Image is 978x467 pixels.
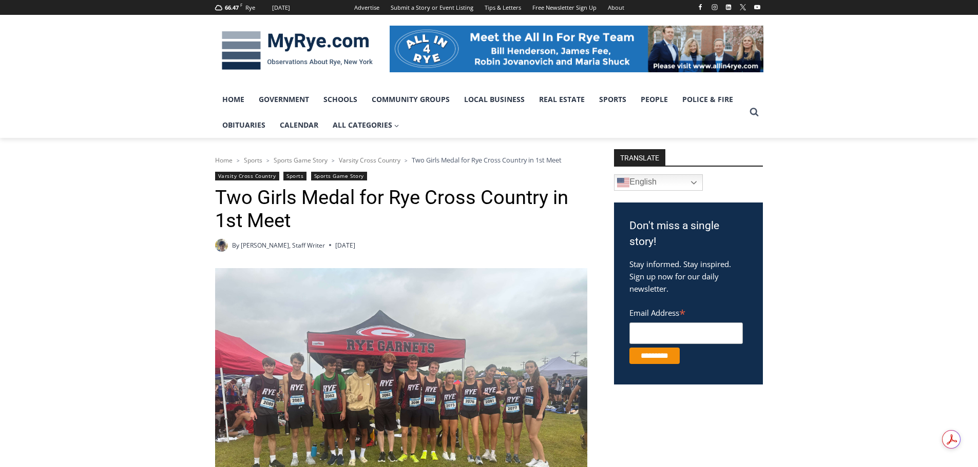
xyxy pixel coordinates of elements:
[266,157,270,164] span: >
[237,157,240,164] span: >
[412,155,562,165] span: Two Girls Medal for Rye Cross Country in 1st Meet
[215,239,228,252] img: (PHOTO: MyRye.com 2024 Head Intern, Editor and now Staff Writer Charlie Morris. Contributed.)Char...
[215,87,745,138] nav: Primary Navigation
[240,2,242,8] span: F
[457,87,532,112] a: Local Business
[737,1,749,13] a: X
[245,3,255,12] div: Rye
[215,87,252,112] a: Home
[335,240,355,250] time: [DATE]
[365,87,457,112] a: Community Groups
[316,87,365,112] a: Schools
[405,157,408,164] span: >
[532,87,592,112] a: Real Estate
[232,240,239,250] span: By
[751,1,763,13] a: YouTube
[252,87,316,112] a: Government
[390,26,763,72] img: All in for Rye
[694,1,706,13] a: Facebook
[215,155,587,165] nav: Breadcrumbs
[629,258,747,295] p: Stay informed. Stay inspired. Sign up now for our daily newsletter.
[675,87,740,112] a: Police & Fire
[273,112,325,138] a: Calendar
[634,87,675,112] a: People
[215,239,228,252] a: Author image
[339,156,400,165] a: Varsity Cross Country
[215,24,379,77] img: MyRye.com
[241,241,325,250] a: [PERSON_NAME], Staff Writer
[722,1,735,13] a: Linkedin
[592,87,634,112] a: Sports
[225,4,239,11] span: 66.47
[272,3,290,12] div: [DATE]
[629,302,743,321] label: Email Address
[333,119,399,131] span: All Categories
[215,186,587,233] h1: Two Girls Medal for Rye Cross Country in 1st Meet
[244,156,262,165] a: Sports
[311,172,367,180] a: Sports Game Story
[708,1,721,13] a: Instagram
[614,149,665,166] strong: TRANSLATE
[215,112,273,138] a: Obituaries
[325,112,407,138] a: All Categories
[215,156,233,165] a: Home
[745,103,763,121] button: View Search Form
[274,156,328,165] a: Sports Game Story
[617,176,629,189] img: en
[629,218,747,250] h3: Don't miss a single story!
[215,172,279,180] a: Varsity Cross Country
[283,172,306,180] a: Sports
[614,174,703,191] a: English
[332,157,335,164] span: >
